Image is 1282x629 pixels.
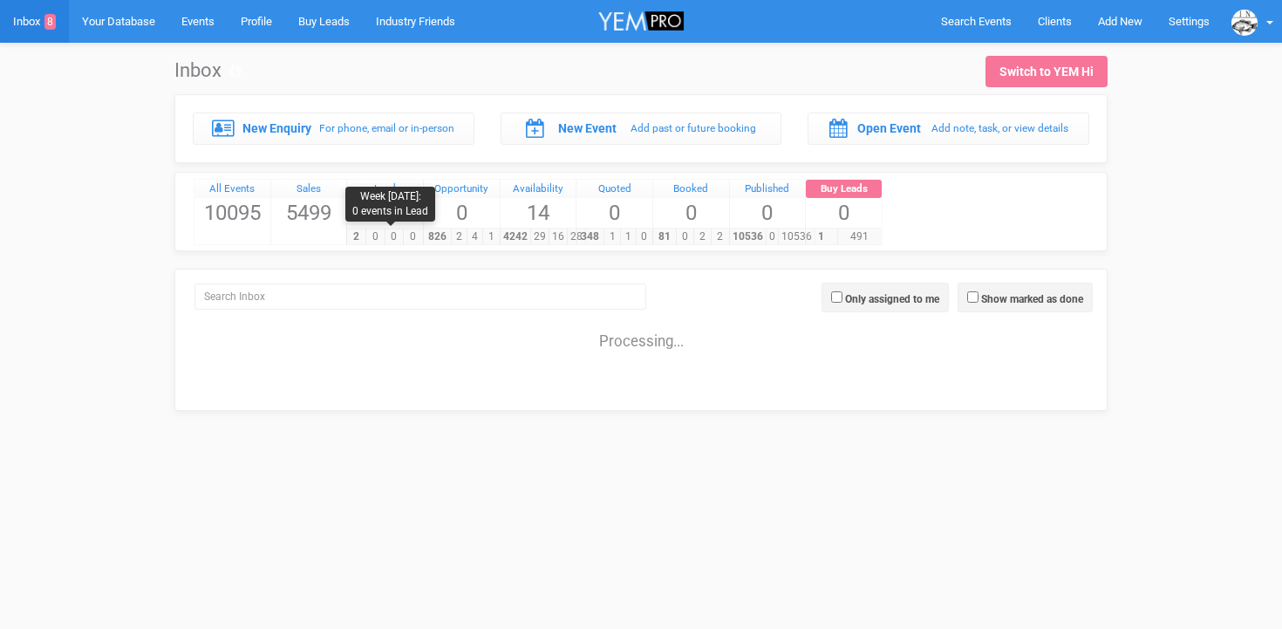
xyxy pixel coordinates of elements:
[345,187,435,222] div: Week [DATE]: 0 events in Lead
[805,229,837,245] span: 1
[603,229,620,245] span: 1
[636,229,652,245] span: 0
[693,229,712,245] span: 2
[501,198,576,228] span: 14
[778,229,815,245] span: 10536
[806,180,882,199] a: Buy Leads
[631,122,756,134] small: Add past or future booking
[347,180,423,199] a: Lead
[271,198,347,228] span: 5499
[653,180,729,199] a: Booked
[501,113,782,144] a: New Event Add past or future booking
[576,180,652,199] a: Quoted
[346,229,366,245] span: 2
[174,60,242,81] h1: Inbox
[808,113,1089,144] a: Open Event Add note, task, or view details
[729,229,767,245] span: 10536
[730,180,806,199] a: Published
[652,229,677,245] span: 81
[467,229,483,245] span: 4
[999,63,1094,80] div: Switch to YEM Hi
[576,198,652,228] span: 0
[653,198,729,228] span: 0
[845,291,939,307] label: Only assigned to me
[730,198,806,228] span: 0
[530,229,549,245] span: 29
[1231,10,1258,36] img: data
[1098,15,1142,28] span: Add New
[194,284,646,310] input: Search Inbox
[424,198,500,228] span: 0
[423,229,452,245] span: 826
[576,229,604,245] span: 348
[271,180,347,199] a: Sales
[558,120,617,137] label: New Event
[242,120,311,137] label: New Enquiry
[931,122,1068,134] small: Add note, task, or view details
[766,229,779,245] span: 0
[501,180,576,199] a: Availability
[365,229,385,245] span: 0
[549,229,568,245] span: 16
[385,229,405,245] span: 0
[180,314,1102,349] div: Processing...
[194,198,270,228] span: 10095
[424,180,500,199] a: Opportunity
[981,291,1083,307] label: Show marked as done
[711,229,729,245] span: 2
[44,14,56,30] span: 8
[500,229,531,245] span: 4242
[857,120,921,137] label: Open Event
[194,180,270,199] a: All Events
[319,122,454,134] small: For phone, email or in-person
[676,229,694,245] span: 0
[451,229,467,245] span: 2
[941,15,1012,28] span: Search Events
[837,229,882,245] span: 491
[482,229,499,245] span: 1
[403,229,423,245] span: 0
[567,229,586,245] span: 28
[985,56,1108,87] a: Switch to YEM Hi
[806,198,882,228] span: 0
[620,229,637,245] span: 1
[1038,15,1072,28] span: Clients
[193,113,474,144] a: New Enquiry For phone, email or in-person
